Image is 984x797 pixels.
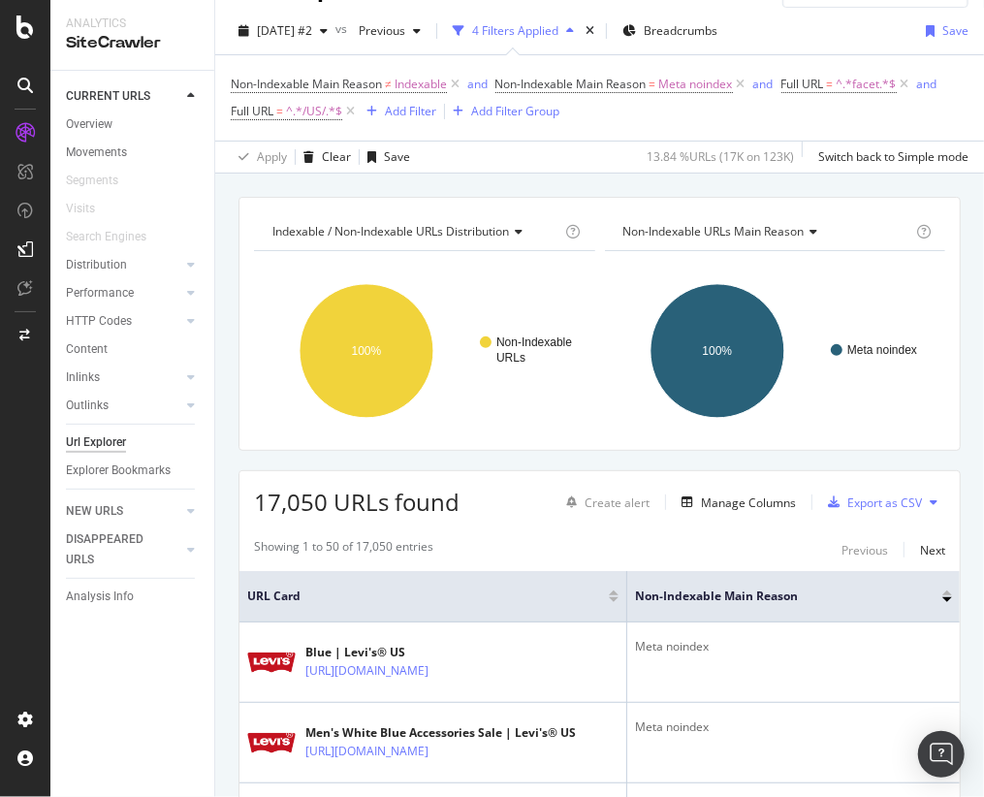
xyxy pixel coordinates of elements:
h4: Non-Indexable URLs Main Reason [619,216,913,247]
button: and [917,75,937,93]
div: Blue | Levi's® US [305,644,470,661]
a: HTTP Codes [66,311,181,332]
span: Indexable [395,71,447,98]
button: Save [918,16,968,47]
a: CURRENT URLS [66,86,181,107]
span: Previous [351,22,405,39]
span: Non-Indexable Main Reason [635,588,913,605]
a: Outlinks [66,396,181,416]
span: Meta noindex [659,71,733,98]
svg: A chart. [605,267,946,435]
a: Overview [66,114,201,135]
div: Clear [322,148,351,165]
button: Apply [231,142,287,173]
div: Add Filter Group [471,103,559,119]
div: and [917,76,937,92]
button: Next [920,538,945,561]
div: Content [66,339,108,360]
button: Add Filter Group [445,100,559,123]
a: Distribution [66,255,181,275]
div: NEW URLS [66,501,123,522]
h4: Indexable / Non-Indexable URLs Distribution [269,216,562,247]
button: Breadcrumbs [615,16,725,47]
div: Inlinks [66,367,100,388]
span: = [276,103,283,119]
div: Search Engines [66,227,146,247]
a: Content [66,339,201,360]
span: vs [335,20,351,37]
div: Save [942,22,968,39]
button: Previous [841,538,888,561]
svg: A chart. [254,267,595,435]
img: main image [247,733,296,753]
a: Explorer Bookmarks [66,461,201,481]
a: Inlinks [66,367,181,388]
a: NEW URLS [66,501,181,522]
text: 100% [702,344,732,358]
button: Clear [296,142,351,173]
button: Manage Columns [674,491,796,514]
span: Non-Indexable URLs Main Reason [623,223,805,239]
div: Distribution [66,255,127,275]
div: Showing 1 to 50 of 17,050 entries [254,538,433,561]
span: ^.*facet.*$ [837,71,897,98]
a: Visits [66,199,114,219]
button: Previous [351,16,429,47]
span: ^.*/US/.*$ [286,98,342,125]
div: Save [384,148,410,165]
div: Create alert [585,494,650,511]
a: DISAPPEARED URLS [66,529,181,570]
div: Analysis Info [66,587,134,607]
div: 13.84 % URLs ( 17K on 123K ) [647,148,794,165]
a: Performance [66,283,181,303]
div: 4 Filters Applied [472,22,558,39]
div: Movements [66,143,127,163]
a: Movements [66,143,201,163]
div: Meta noindex [635,638,952,655]
span: 17,050 URLs found [254,486,460,518]
a: [URL][DOMAIN_NAME] [305,742,429,761]
a: Segments [66,171,138,191]
a: Analysis Info [66,587,201,607]
div: and [467,76,488,92]
span: Breadcrumbs [644,22,717,39]
div: Men's White Blue Accessories Sale | Levi's® US [305,724,576,742]
span: Full URL [781,76,824,92]
div: Switch back to Simple mode [818,148,968,165]
text: URLs [496,351,525,365]
a: Search Engines [66,227,166,247]
img: main image [247,653,296,673]
div: Url Explorer [66,432,126,453]
div: Add Filter [385,103,436,119]
div: Next [920,542,945,558]
div: Export as CSV [847,494,922,511]
div: Segments [66,171,118,191]
button: Add Filter [359,100,436,123]
a: [URL][DOMAIN_NAME] [305,661,429,681]
button: Save [360,142,410,173]
div: Explorer Bookmarks [66,461,171,481]
div: HTTP Codes [66,311,132,332]
span: Non-Indexable Main Reason [231,76,382,92]
span: Full URL [231,103,273,119]
button: 4 Filters Applied [445,16,582,47]
span: Indexable / Non-Indexable URLs distribution [272,223,509,239]
div: and [753,76,774,92]
div: Performance [66,283,134,303]
span: URL Card [247,588,604,605]
button: Create alert [558,487,650,518]
span: 2025 Oct. 1st #2 [257,22,312,39]
div: times [582,21,598,41]
text: Meta noindex [847,343,917,357]
button: and [753,75,774,93]
button: Export as CSV [820,487,922,518]
div: SiteCrawler [66,32,199,54]
span: Non-Indexable Main Reason [495,76,647,92]
div: DISAPPEARED URLS [66,529,164,570]
div: Previous [841,542,888,558]
span: = [827,76,834,92]
text: 100% [352,344,382,358]
div: CURRENT URLS [66,86,150,107]
button: Switch back to Simple mode [810,142,968,173]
